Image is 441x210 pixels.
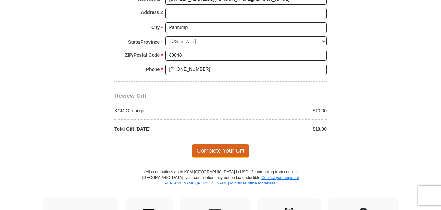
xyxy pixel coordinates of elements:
div: KCM Offerings [111,107,221,114]
strong: ZIP/Postal Code [125,50,160,60]
span: Review Gift [114,93,146,99]
strong: Phone [146,65,160,74]
span: Complete Your Gift [192,144,250,158]
div: Total Gift [DATE] [111,126,221,132]
p: (All contributions go to KCM [GEOGRAPHIC_DATA] in USD. If contributing from outside [GEOGRAPHIC_D... [142,169,299,198]
div: $10.00 [220,126,330,132]
div: $10.00 [220,107,330,114]
strong: Address 2 [141,8,163,17]
strong: City [151,23,160,32]
strong: State/Province [128,37,160,46]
